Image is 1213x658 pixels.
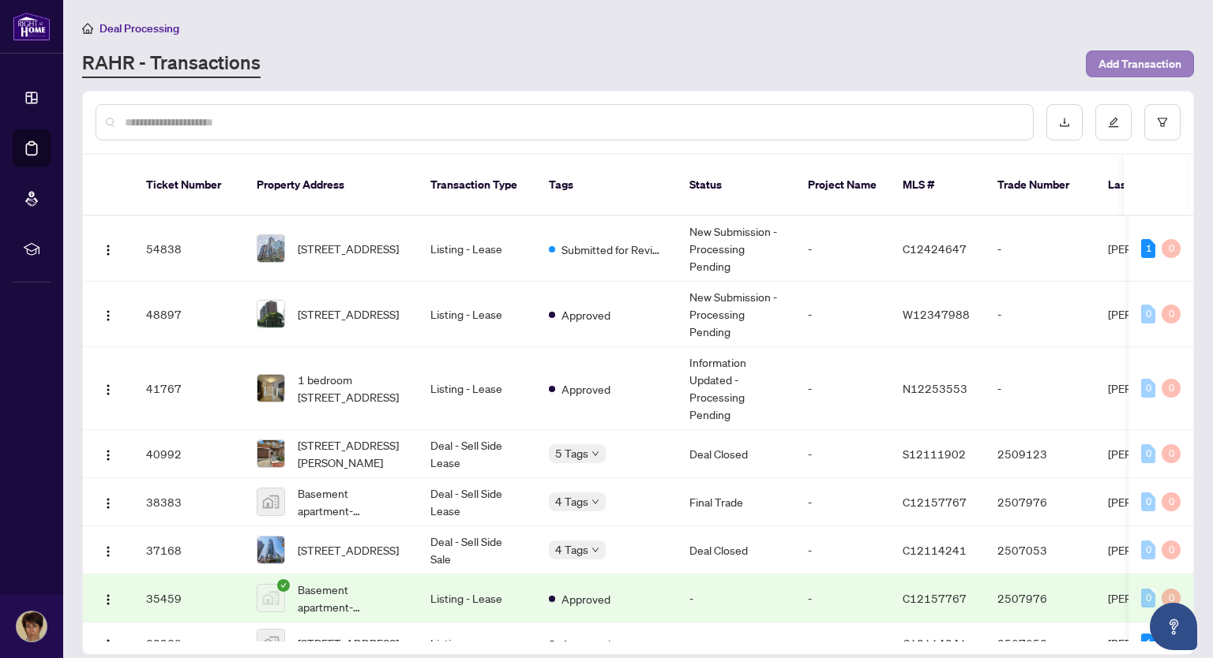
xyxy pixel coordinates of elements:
span: down [591,498,599,506]
div: 0 [1162,239,1181,258]
td: 35459 [133,574,244,622]
div: 0 [1141,492,1155,511]
span: Basement apartment-[STREET_ADDRESS][PERSON_NAME] [298,484,405,519]
span: C12114241 [903,636,967,650]
div: 1 [1141,239,1155,258]
span: 4 Tags [555,540,588,559]
td: 2507053 [985,526,1095,574]
td: Listing - Lease [418,282,536,347]
img: Logo [102,383,115,396]
img: Logo [102,244,115,256]
td: - [795,282,890,347]
div: 0 [1162,492,1181,511]
img: thumbnail-img [257,536,284,563]
img: thumbnail-img [257,585,284,611]
td: Deal - Sell Side Sale [418,526,536,574]
td: Deal - Sell Side Lease [418,478,536,526]
td: - [795,526,890,574]
td: 2507976 [985,478,1095,526]
th: Ticket Number [133,155,244,216]
img: thumbnail-img [257,375,284,402]
img: thumbnail-img [257,235,284,262]
span: [STREET_ADDRESS] [298,541,399,559]
td: Deal - Sell Side Lease [418,430,536,478]
div: 0 [1141,305,1155,323]
td: - [795,216,890,282]
span: [STREET_ADDRESS] [298,305,399,323]
td: - [795,478,890,526]
span: 5 Tags [555,444,588,462]
span: C12157767 [903,495,967,509]
img: thumbnail-img [257,488,284,515]
span: check-circle [277,579,290,592]
td: Listing - Lease [418,216,536,282]
span: filter [1157,117,1168,128]
td: - [985,282,1095,347]
a: RAHR - Transactions [82,50,261,78]
img: Profile Icon [17,611,47,641]
td: Listing - Lease [418,574,536,622]
td: New Submission - Processing Pending [677,216,795,282]
td: 38383 [133,478,244,526]
img: Logo [102,638,115,651]
span: Approved [561,306,610,323]
div: 0 [1162,379,1181,398]
button: Logo [96,630,121,656]
div: 0 [1141,540,1155,559]
span: C12157767 [903,591,967,605]
span: Approved [561,635,610,652]
td: - [795,430,890,478]
button: Logo [96,376,121,401]
span: C12114241 [903,543,967,557]
img: thumbnail-img [257,630,284,656]
td: Final Trade [677,478,795,526]
td: Deal Closed [677,430,795,478]
button: Add Transaction [1086,50,1194,77]
span: C12424647 [903,241,967,256]
span: down [591,450,599,458]
td: - [795,574,890,622]
span: Approved [561,380,610,398]
div: 0 [1162,540,1181,559]
button: download [1046,104,1083,140]
th: Trade Number [985,155,1095,216]
td: New Submission - Processing Pending [677,282,795,347]
div: 0 [1162,444,1181,463]
div: 0 [1141,589,1155,608]
span: W12347988 [903,307,970,321]
span: home [82,23,93,34]
span: 4 Tags [555,492,588,510]
td: - [985,216,1095,282]
th: Property Address [244,155,418,216]
img: logo [13,12,51,41]
td: Information Updated - Processing Pending [677,347,795,430]
span: [STREET_ADDRESS][PERSON_NAME] [298,436,405,471]
td: 2507976 [985,574,1095,622]
td: Deal Closed [677,526,795,574]
img: Logo [102,309,115,322]
div: 0 [1162,589,1181,608]
span: 1 bedroom [STREET_ADDRESS] [298,371,405,406]
span: Approved [561,590,610,608]
td: 41767 [133,347,244,430]
button: Logo [96,489,121,514]
span: [STREET_ADDRESS] [298,240,399,257]
div: 0 [1141,379,1155,398]
span: Basement apartment-[STREET_ADDRESS][PERSON_NAME] [298,581,405,615]
span: [STREET_ADDRESS] [298,634,399,652]
th: Transaction Type [418,155,536,216]
td: 37168 [133,526,244,574]
button: filter [1144,104,1181,140]
img: Logo [102,545,115,558]
button: Logo [96,441,121,466]
td: 40992 [133,430,244,478]
span: down [591,546,599,554]
td: Listing - Lease [418,347,536,430]
img: Logo [102,449,115,462]
td: 48897 [133,282,244,347]
div: 1 [1141,634,1155,652]
img: thumbnail-img [257,440,284,467]
span: S12111902 [903,447,966,461]
img: Logo [102,593,115,606]
div: 0 [1141,444,1155,463]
